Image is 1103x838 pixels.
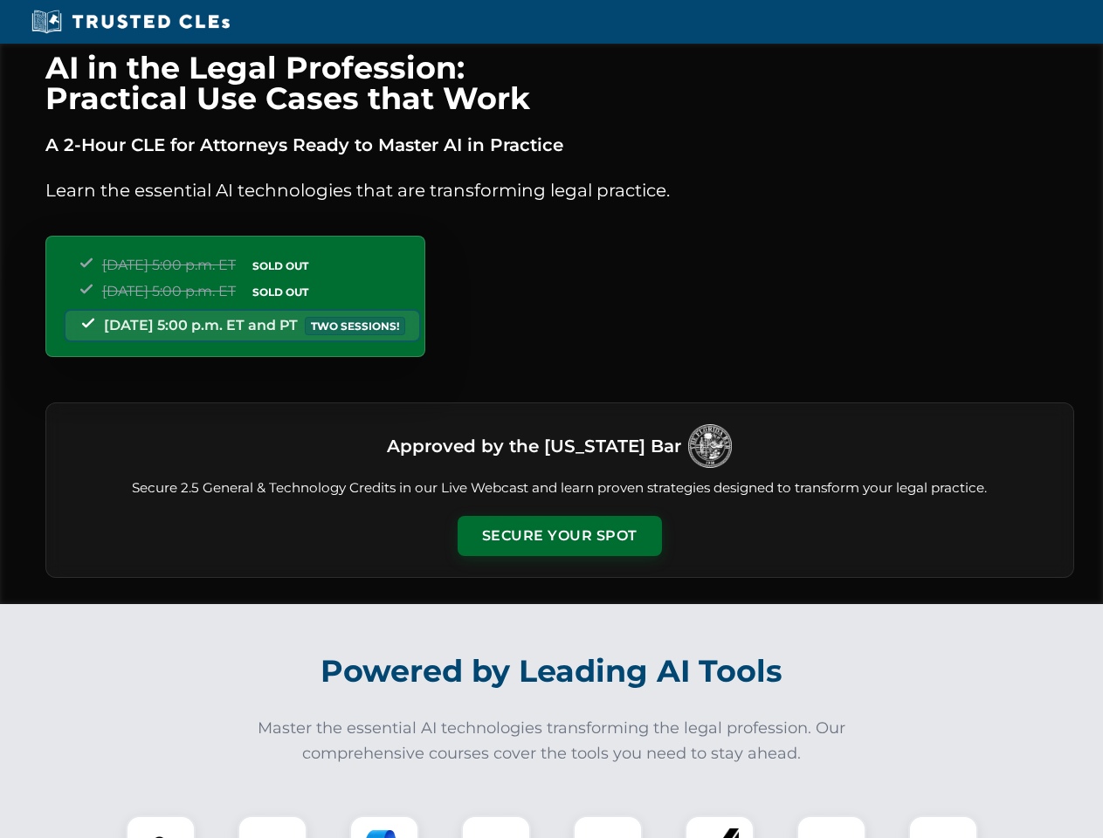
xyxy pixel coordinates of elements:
span: [DATE] 5:00 p.m. ET [102,257,236,273]
p: Secure 2.5 General & Technology Credits in our Live Webcast and learn proven strategies designed ... [67,478,1052,498]
h3: Approved by the [US_STATE] Bar [387,430,681,462]
p: Master the essential AI technologies transforming the legal profession. Our comprehensive courses... [246,716,858,766]
span: [DATE] 5:00 p.m. ET [102,283,236,299]
h2: Powered by Leading AI Tools [68,641,1036,702]
span: SOLD OUT [246,283,314,301]
p: A 2-Hour CLE for Attorneys Ready to Master AI in Practice [45,131,1074,159]
p: Learn the essential AI technologies that are transforming legal practice. [45,176,1074,204]
button: Secure Your Spot [458,516,662,556]
img: Logo [688,424,732,468]
img: Trusted CLEs [26,9,235,35]
span: SOLD OUT [246,257,314,275]
h1: AI in the Legal Profession: Practical Use Cases that Work [45,52,1074,113]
